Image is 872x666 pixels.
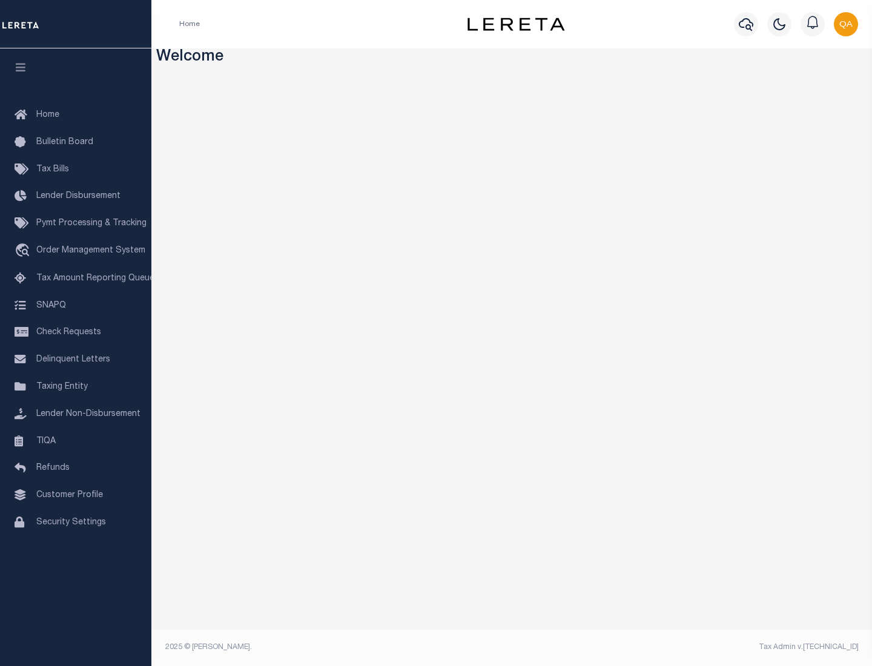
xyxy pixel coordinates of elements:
span: Pymt Processing & Tracking [36,219,147,228]
span: Customer Profile [36,491,103,499]
h3: Welcome [156,48,868,67]
span: Lender Non-Disbursement [36,410,140,418]
span: Taxing Entity [36,383,88,391]
img: svg+xml;base64,PHN2ZyB4bWxucz0iaHR0cDovL3d3dy53My5vcmcvMjAwMC9zdmciIHBvaW50ZXItZXZlbnRzPSJub25lIi... [834,12,858,36]
span: Tax Bills [36,165,69,174]
span: Delinquent Letters [36,355,110,364]
i: travel_explore [15,243,34,259]
span: Refunds [36,464,70,472]
span: TIQA [36,437,56,445]
span: SNAPQ [36,301,66,309]
span: Bulletin Board [36,138,93,147]
div: 2025 © [PERSON_NAME]. [156,642,512,653]
div: Tax Admin v.[TECHNICAL_ID] [521,642,859,653]
span: Tax Amount Reporting Queue [36,274,154,283]
span: Home [36,111,59,119]
span: Check Requests [36,328,101,337]
span: Lender Disbursement [36,192,121,200]
img: logo-dark.svg [467,18,564,31]
li: Home [179,19,200,30]
span: Security Settings [36,518,106,527]
span: Order Management System [36,246,145,255]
